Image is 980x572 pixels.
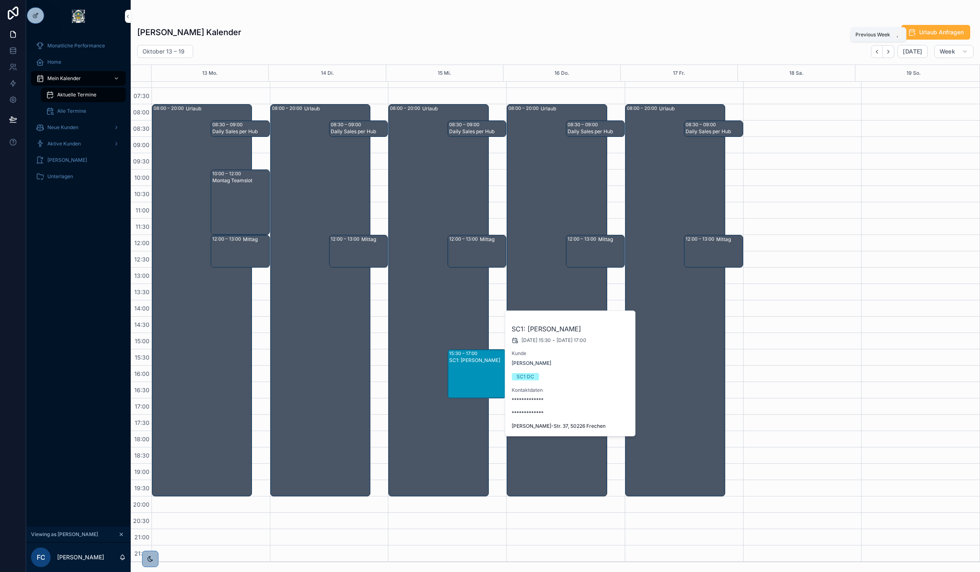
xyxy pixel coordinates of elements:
span: - [552,337,555,344]
span: Unterlagen [47,173,73,180]
span: , [894,31,901,38]
div: 12:00 – 13:00 [449,236,480,242]
span: 21:30 [132,550,151,557]
h2: SC1: [PERSON_NAME] [512,324,629,334]
span: 16:30 [132,387,151,393]
span: Monatliche Performance [47,42,105,49]
div: Montag Teamslot [212,177,269,184]
span: 19:30 [132,485,151,492]
div: Mittag [480,236,506,243]
span: 13:00 [132,272,151,279]
span: 12:00 [132,239,151,246]
span: 09:00 [131,141,151,148]
span: 07:00 [131,76,151,83]
span: 20:00 [131,501,151,508]
button: [DATE] [898,45,927,58]
div: 18 Sa. [789,65,804,81]
div: 08:30 – 09:00Daily Sales per Hub [211,121,269,136]
div: 08:00 – 20:00Urlaub [271,105,370,496]
span: 07:30 [131,92,151,99]
span: 15:30 [133,354,151,361]
span: 14:30 [132,321,151,328]
div: 19 So. [906,65,921,81]
div: 12:00 – 13:00Mittag [448,235,506,267]
span: 16:00 [132,370,151,377]
div: 08:30 – 09:00 [568,121,600,128]
span: 18:00 [132,436,151,442]
div: 14 Di. [321,65,334,81]
div: 08:30 – 09:00 [212,121,245,128]
div: Daily Sales per Hub [568,128,624,135]
span: [DATE] 17:00 [557,337,586,344]
button: 15 Mi. [438,65,451,81]
span: Aktuelle Termine [57,92,96,98]
div: Urlaub [659,105,724,112]
div: 12:00 – 13:00 [568,236,598,242]
button: Back [871,45,883,58]
div: 13 Mo. [202,65,218,81]
span: 19:00 [132,468,151,475]
span: Alle Termine [57,108,86,114]
div: 12:00 – 13:00Mittag [566,235,624,267]
div: 08:30 – 09:00 [686,121,718,128]
span: 15:00 [133,337,151,344]
div: scrollable content [26,33,131,194]
span: 18:30 [132,452,151,459]
div: Urlaub [304,105,370,112]
span: [DATE] [903,48,922,55]
div: Urlaub [422,105,488,112]
div: 15:30 – 17:00 [449,350,479,357]
div: 10:00 – 12:00Montag Teamslot [211,170,269,235]
a: Mein Kalender [31,71,126,86]
span: Urlaub Anfragen [919,28,964,36]
span: Home [47,59,61,65]
div: 08:00 – 20:00 [508,105,541,112]
span: 11:30 [134,223,151,230]
a: Unterlagen [31,169,126,184]
div: SC1: [PERSON_NAME] [449,357,506,364]
img: App logo [72,10,85,23]
div: SC1 DC [517,373,534,380]
div: 12:00 – 13:00Mittag [330,235,388,267]
div: Daily Sales per Hub [331,128,387,135]
span: 13:30 [132,288,151,295]
span: 21:00 [132,534,151,541]
a: Aktuelle Termine [41,87,126,102]
span: 12:30 [132,256,151,263]
span: [DATE] 15:30 [521,337,551,344]
span: 09:30 [131,158,151,165]
button: 16 Do. [555,65,569,81]
div: Mittag [598,236,624,243]
a: [PERSON_NAME] [512,360,551,366]
button: 17 Fr. [673,65,685,81]
div: 08:30 – 09:00Daily Sales per Hub [448,121,506,136]
span: 17:30 [133,419,151,426]
span: Viewing as [PERSON_NAME] [31,531,98,538]
div: Daily Sales per Hub [686,128,742,135]
div: 08:30 – 09:00Daily Sales per Hub [330,121,388,136]
span: Kontaktdaten [512,387,629,393]
p: [PERSON_NAME] [57,553,104,561]
span: 08:00 [131,109,151,116]
button: Urlaub Anfragen [901,25,970,40]
div: 08:00 – 20:00Urlaub [152,105,252,496]
div: 08:00 – 20:00Urlaub [626,105,725,496]
span: Week [940,48,955,55]
span: Previous Week [855,31,890,38]
span: FC [37,552,45,562]
div: Daily Sales per Hub [212,128,269,135]
span: 08:30 [131,125,151,132]
span: Mein Kalender [47,75,81,82]
div: 12:00 – 13:00 [212,236,243,242]
div: 10:00 – 12:00 [212,170,243,177]
span: Aktive Kunden [47,141,81,147]
div: Daily Sales per Hub [449,128,506,135]
div: Mittag [243,236,269,243]
span: 17:00 [133,403,151,410]
div: 12:00 – 13:00Mittag [684,235,742,267]
div: Mittag [361,236,387,243]
div: 08:00 – 20:00Urlaub [389,105,488,496]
